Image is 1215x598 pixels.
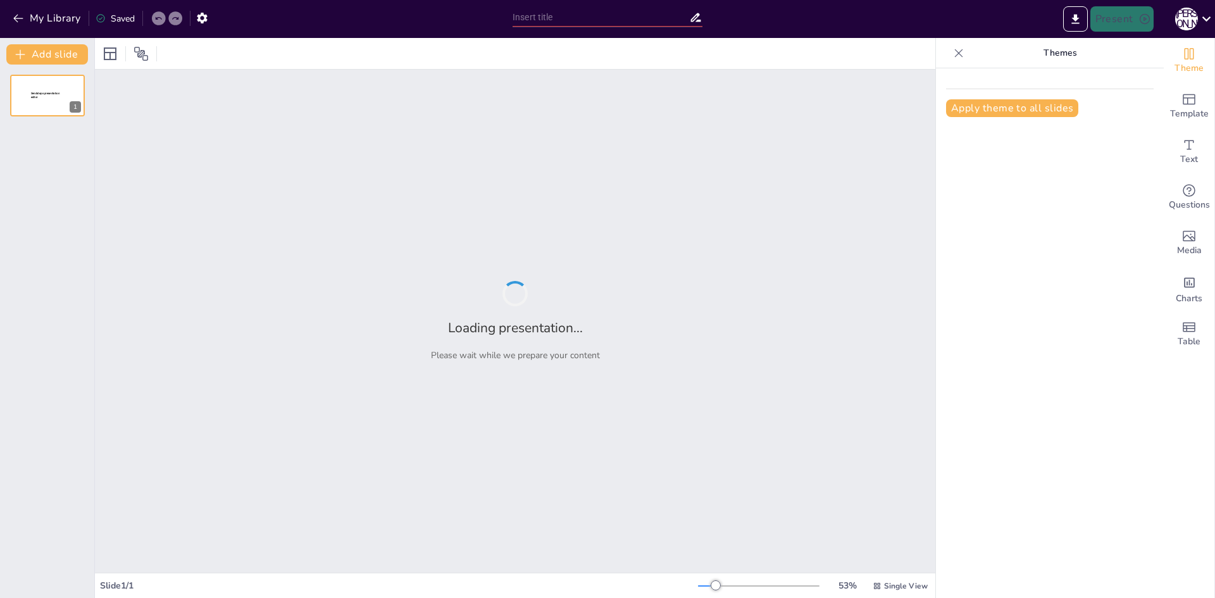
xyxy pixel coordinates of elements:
div: 1 [10,75,85,116]
div: Get real-time input from your audience [1164,175,1214,220]
span: Position [134,46,149,61]
div: Add charts and graphs [1164,266,1214,311]
button: My Library [9,8,86,28]
div: Saved [96,13,135,25]
h2: Loading presentation... [448,319,583,337]
div: Change the overall theme [1164,38,1214,84]
span: Template [1170,107,1209,121]
button: А [PERSON_NAME] [1175,6,1198,32]
div: Layout [100,44,120,64]
p: Please wait while we prepare your content [431,349,600,361]
div: Add text boxes [1164,129,1214,175]
button: Export to PowerPoint [1063,6,1088,32]
div: 1 [70,101,81,113]
div: Add ready made slides [1164,84,1214,129]
span: Text [1180,153,1198,166]
div: Slide 1 / 1 [100,580,698,592]
span: Single View [884,581,928,591]
span: Sendsteps presentation editor [31,92,59,99]
span: Theme [1174,61,1204,75]
div: Add images, graphics, shapes or video [1164,220,1214,266]
div: 53 % [832,580,863,592]
button: Add slide [6,44,88,65]
div: А [PERSON_NAME] [1175,8,1198,30]
span: Charts [1176,292,1202,306]
span: Table [1178,335,1200,349]
span: Questions [1169,198,1210,212]
input: Insert title [513,8,689,27]
div: Add a table [1164,311,1214,357]
button: Apply theme to all slides [946,99,1078,117]
button: Present [1090,6,1154,32]
span: Media [1177,244,1202,258]
p: Themes [969,38,1151,68]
